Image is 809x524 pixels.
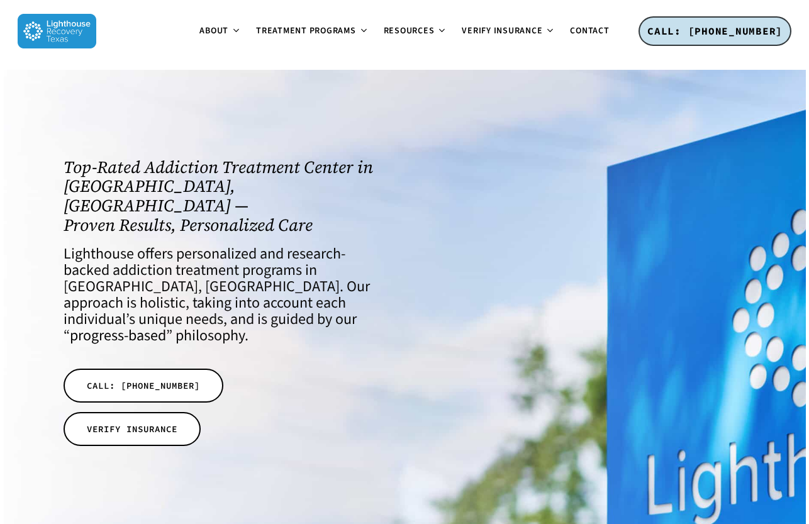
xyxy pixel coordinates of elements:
[192,26,248,36] a: About
[647,25,783,37] span: CALL: [PHONE_NUMBER]
[570,25,609,37] span: Contact
[199,25,228,37] span: About
[248,26,376,36] a: Treatment Programs
[639,16,791,47] a: CALL: [PHONE_NUMBER]
[454,26,562,36] a: Verify Insurance
[64,246,390,344] h4: Lighthouse offers personalized and research-backed addiction treatment programs in [GEOGRAPHIC_DA...
[64,412,201,446] a: VERIFY INSURANCE
[462,25,542,37] span: Verify Insurance
[376,26,455,36] a: Resources
[562,26,617,36] a: Contact
[384,25,435,37] span: Resources
[64,158,390,235] h1: Top-Rated Addiction Treatment Center in [GEOGRAPHIC_DATA], [GEOGRAPHIC_DATA] — Proven Results, Pe...
[87,379,200,392] span: CALL: [PHONE_NUMBER]
[70,325,166,347] a: progress-based
[256,25,356,37] span: Treatment Programs
[18,14,96,48] img: Lighthouse Recovery Texas
[64,369,223,403] a: CALL: [PHONE_NUMBER]
[87,423,177,435] span: VERIFY INSURANCE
